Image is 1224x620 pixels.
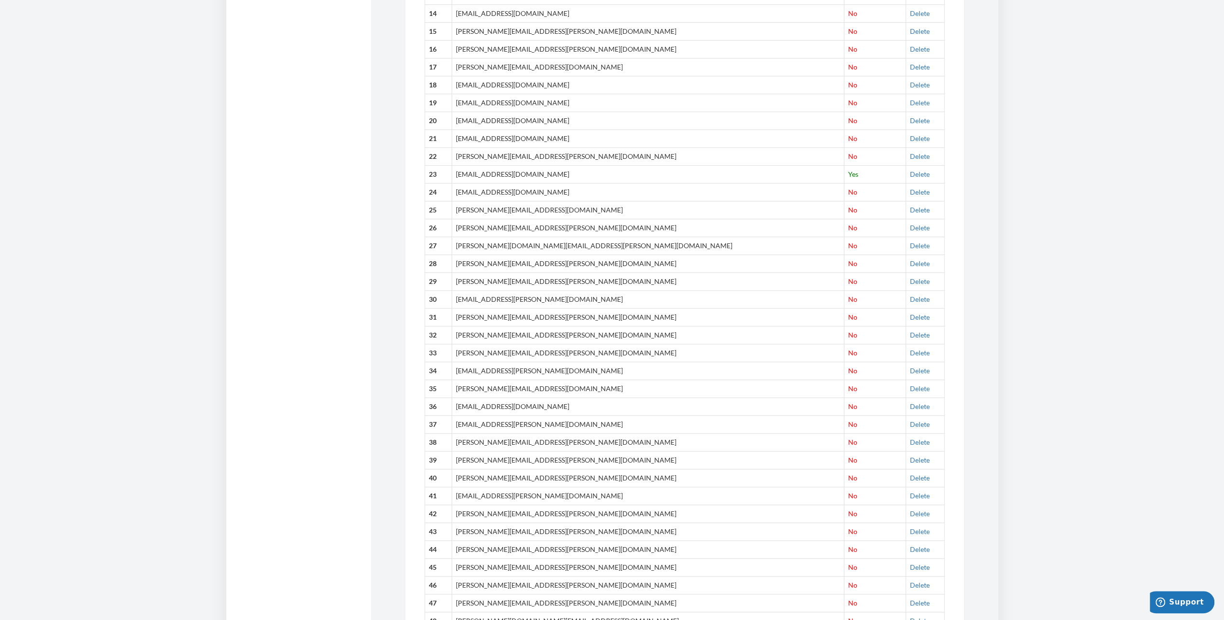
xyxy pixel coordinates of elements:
[425,23,452,41] th: 15
[848,295,857,303] span: No
[452,594,844,612] td: [PERSON_NAME][EMAIL_ADDRESS][PERSON_NAME][DOMAIN_NAME]
[848,277,857,285] span: No
[452,219,844,237] td: [PERSON_NAME][EMAIL_ADDRESS][PERSON_NAME][DOMAIN_NAME]
[848,438,857,446] span: No
[452,576,844,594] td: [PERSON_NAME][EMAIL_ADDRESS][PERSON_NAME][DOMAIN_NAME]
[425,487,452,505] th: 41
[425,362,452,380] th: 34
[848,206,857,214] span: No
[425,451,452,469] th: 39
[848,241,857,250] span: No
[910,563,930,571] a: Delete
[910,188,930,196] a: Delete
[910,295,930,303] a: Delete
[848,152,857,160] span: No
[425,94,452,112] th: 19
[848,527,857,535] span: No
[452,166,844,183] td: [EMAIL_ADDRESS][DOMAIN_NAME]
[848,545,857,553] span: No
[452,58,844,76] td: [PERSON_NAME][EMAIL_ADDRESS][DOMAIN_NAME]
[910,170,930,178] a: Delete
[452,362,844,380] td: [EMAIL_ADDRESS][PERSON_NAME][DOMAIN_NAME]
[425,237,452,254] th: 27
[910,116,930,125] a: Delete
[425,505,452,522] th: 42
[848,188,857,196] span: No
[848,116,857,125] span: No
[425,290,452,308] th: 30
[848,402,857,410] span: No
[452,23,844,41] td: [PERSON_NAME][EMAIL_ADDRESS][PERSON_NAME][DOMAIN_NAME]
[425,308,452,326] th: 31
[425,558,452,576] th: 45
[425,344,452,362] th: 33
[848,474,857,482] span: No
[910,384,930,393] a: Delete
[452,433,844,451] td: [PERSON_NAME][EMAIL_ADDRESS][PERSON_NAME][DOMAIN_NAME]
[848,599,857,607] span: No
[452,112,844,130] td: [EMAIL_ADDRESS][DOMAIN_NAME]
[452,41,844,58] td: [PERSON_NAME][EMAIL_ADDRESS][PERSON_NAME][DOMAIN_NAME]
[910,599,930,607] a: Delete
[910,581,930,589] a: Delete
[452,290,844,308] td: [EMAIL_ADDRESS][PERSON_NAME][DOMAIN_NAME]
[452,254,844,272] td: [PERSON_NAME][EMAIL_ADDRESS][PERSON_NAME][DOMAIN_NAME]
[452,326,844,344] td: [PERSON_NAME][EMAIL_ADDRESS][PERSON_NAME][DOMAIN_NAME]
[425,326,452,344] th: 32
[452,415,844,433] td: [EMAIL_ADDRESS][PERSON_NAME][DOMAIN_NAME]
[910,9,930,17] a: Delete
[910,509,930,518] a: Delete
[425,433,452,451] th: 38
[452,130,844,148] td: [EMAIL_ADDRESS][DOMAIN_NAME]
[910,152,930,160] a: Delete
[910,206,930,214] a: Delete
[1150,591,1214,615] iframe: Opens a widget where you can chat to one of our agents
[452,201,844,219] td: [PERSON_NAME][EMAIL_ADDRESS][DOMAIN_NAME]
[425,5,452,23] th: 14
[910,331,930,339] a: Delete
[452,469,844,487] td: [PERSON_NAME][EMAIL_ADDRESS][PERSON_NAME][DOMAIN_NAME]
[452,344,844,362] td: [PERSON_NAME][EMAIL_ADDRESS][PERSON_NAME][DOMAIN_NAME]
[848,63,857,71] span: No
[425,148,452,166] th: 22
[910,420,930,428] a: Delete
[910,277,930,285] a: Delete
[910,45,930,53] a: Delete
[452,380,844,397] td: [PERSON_NAME][EMAIL_ADDRESS][DOMAIN_NAME]
[910,259,930,268] a: Delete
[910,456,930,464] a: Delete
[425,540,452,558] th: 44
[848,170,858,178] span: Yes
[452,451,844,469] td: [PERSON_NAME][EMAIL_ADDRESS][PERSON_NAME][DOMAIN_NAME]
[848,313,857,321] span: No
[452,522,844,540] td: [PERSON_NAME][EMAIL_ADDRESS][PERSON_NAME][DOMAIN_NAME]
[848,420,857,428] span: No
[848,134,857,142] span: No
[848,384,857,393] span: No
[910,27,930,35] a: Delete
[425,166,452,183] th: 23
[848,99,857,107] span: No
[425,522,452,540] th: 43
[848,349,857,357] span: No
[848,581,857,589] span: No
[425,201,452,219] th: 25
[848,331,857,339] span: No
[910,492,930,500] a: Delete
[452,272,844,290] td: [PERSON_NAME][EMAIL_ADDRESS][PERSON_NAME][DOMAIN_NAME]
[848,509,857,518] span: No
[848,27,857,35] span: No
[848,492,857,500] span: No
[910,366,930,375] a: Delete
[848,563,857,571] span: No
[848,45,857,53] span: No
[452,397,844,415] td: [EMAIL_ADDRESS][DOMAIN_NAME]
[425,112,452,130] th: 20
[910,402,930,410] a: Delete
[452,76,844,94] td: [EMAIL_ADDRESS][DOMAIN_NAME]
[425,594,452,612] th: 47
[452,558,844,576] td: [PERSON_NAME][EMAIL_ADDRESS][PERSON_NAME][DOMAIN_NAME]
[425,41,452,58] th: 16
[848,456,857,464] span: No
[452,5,844,23] td: [EMAIL_ADDRESS][DOMAIN_NAME]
